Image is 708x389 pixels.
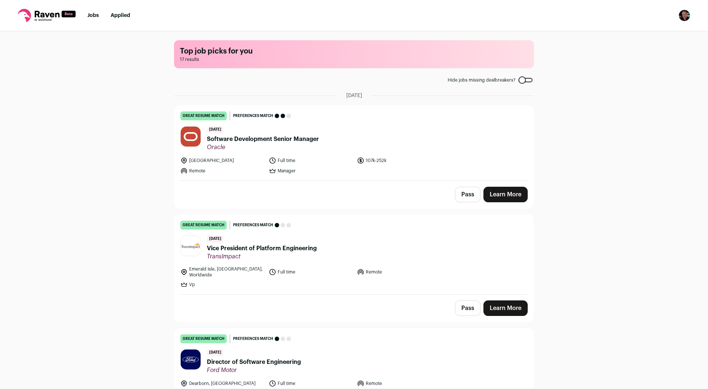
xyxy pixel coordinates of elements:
span: Preferences match [233,335,273,342]
li: Remote [180,167,264,175]
li: Remote [357,380,441,387]
span: Hide jobs missing dealbreakers? [448,77,516,83]
img: fb4573b33c00b212f3e9b7d1ca306017124d3a6e6e628e8419ecdf8a5093742e.jpg [181,350,201,369]
span: [DATE] [207,349,223,356]
li: Full time [269,380,353,387]
li: Full time [269,157,353,164]
li: Emerald Isle, [GEOGRAPHIC_DATA], Worldwide [180,266,264,278]
span: Preferences match [233,221,273,229]
button: Pass [455,187,480,202]
button: Open dropdown [678,10,690,21]
a: great resume match Preferences match [DATE] Vice President of Platform Engineering TransImpact Em... [174,215,534,294]
a: Learn More [483,187,528,202]
span: Preferences match [233,112,273,120]
img: 9c76a23364af62e4939d45365de87dc0abf302c6cae1b266b89975f952efb27b.png [181,127,201,147]
span: Oracle [207,144,319,151]
li: 107k-252k [357,157,441,164]
span: Ford Motor [207,366,301,374]
span: [DATE] [207,235,223,242]
img: 16672663-medium_jpg [678,10,690,21]
a: great resume match Preferences match [DATE] Software Development Senior Manager Oracle [GEOGRAPHI... [174,106,534,180]
span: Vice President of Platform Engineering [207,244,317,253]
span: [DATE] [207,126,223,133]
li: Vp [180,281,264,288]
span: 17 results [180,56,528,62]
li: Full time [269,266,353,278]
a: Applied [111,13,130,18]
button: Pass [455,300,480,316]
span: [DATE] [346,92,362,99]
li: [GEOGRAPHIC_DATA] [180,157,264,164]
li: Remote [357,266,441,278]
div: great resume match [180,221,227,230]
a: Learn More [483,300,528,316]
li: Dearborn, [GEOGRAPHIC_DATA] [180,380,264,387]
span: Software Development Senior Manager [207,135,319,144]
div: great resume match [180,334,227,343]
h1: Top job picks for you [180,46,528,56]
li: Manager [269,167,353,175]
span: TransImpact [207,253,317,260]
div: great resume match [180,111,227,120]
img: cb0f73699eabef6a9dbda83fb7fa108c82a60e5c71a6c3730f610afaef7b974d.jpg [181,236,201,256]
a: Jobs [87,13,99,18]
span: Director of Software Engineering [207,358,301,366]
